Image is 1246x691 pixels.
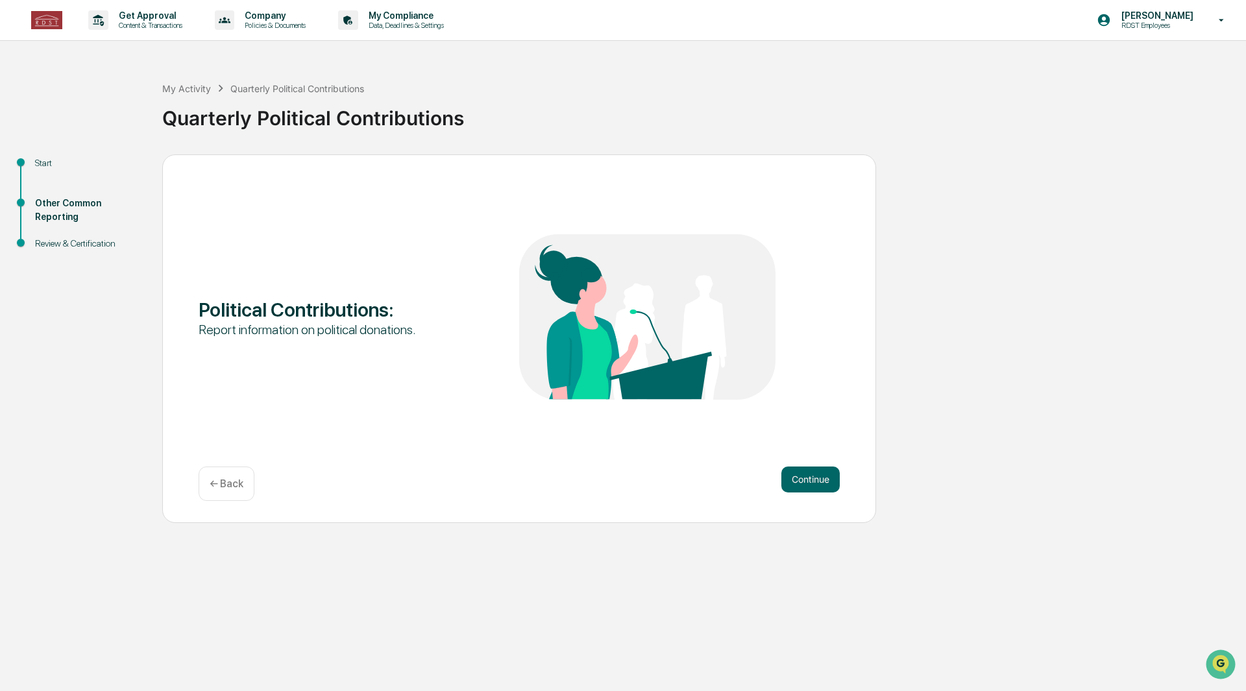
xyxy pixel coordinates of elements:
[129,220,157,230] span: Pylon
[199,321,455,338] div: Report information on political donations.
[162,96,1240,130] div: Quarterly Political Contributions
[108,21,189,30] p: Content & Transactions
[199,298,455,321] div: Political Contributions :
[31,11,62,29] img: logo
[92,219,157,230] a: Powered byPylon
[1111,10,1200,21] p: [PERSON_NAME]
[221,103,236,119] button: Start new chat
[108,10,189,21] p: Get Approval
[13,165,23,175] div: 🖐️
[1111,21,1200,30] p: RDST Employees
[35,197,141,224] div: Other Common Reporting
[8,183,87,206] a: 🔎Data Lookup
[162,83,211,94] div: My Activity
[13,27,236,48] p: How can we help?
[13,99,36,123] img: 1746055101610-c473b297-6a78-478c-a979-82029cc54cd1
[781,467,840,492] button: Continue
[1204,648,1240,683] iframe: Open customer support
[26,188,82,201] span: Data Lookup
[107,164,161,176] span: Attestations
[230,83,364,94] div: Quarterly Political Contributions
[234,21,312,30] p: Policies & Documents
[8,158,89,182] a: 🖐️Preclearance
[358,21,450,30] p: Data, Deadlines & Settings
[89,158,166,182] a: 🗄️Attestations
[26,164,84,176] span: Preclearance
[13,189,23,200] div: 🔎
[44,112,164,123] div: We're available if you need us!
[210,478,243,490] p: ← Back
[44,99,213,112] div: Start new chat
[519,234,776,399] img: Political Contributions
[35,156,141,170] div: Start
[234,10,312,21] p: Company
[94,165,104,175] div: 🗄️
[358,10,450,21] p: My Compliance
[35,237,141,250] div: Review & Certification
